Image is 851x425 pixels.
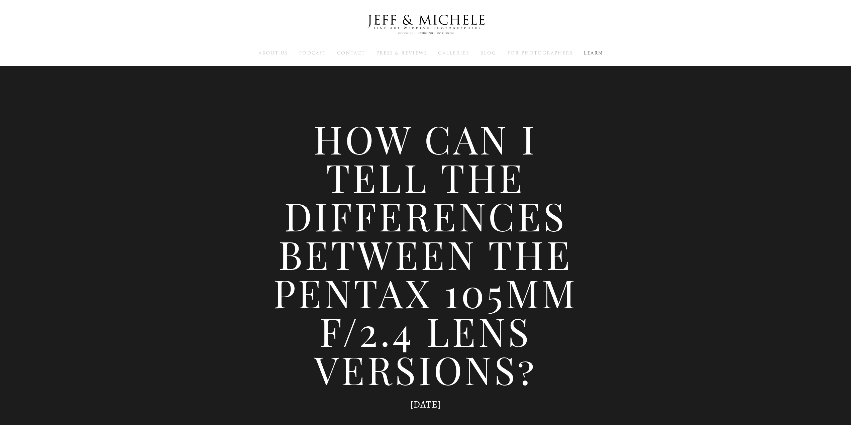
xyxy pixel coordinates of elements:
a: About Us [258,50,288,56]
a: Blog [480,50,496,56]
h1: How Can I Tell the Differences Between the Pentax 105mm f/2.4 Lens Versions? [265,119,586,389]
a: Contact [337,50,365,56]
a: For Photographers [507,50,573,56]
a: Galleries [438,50,469,56]
img: Louisville Wedding Photographers - Jeff & Michele Wedding Photographers [359,8,493,41]
a: Press & Reviews [376,50,427,56]
a: Learn [584,50,603,56]
time: [DATE] [410,398,441,411]
a: Podcast [299,50,326,56]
